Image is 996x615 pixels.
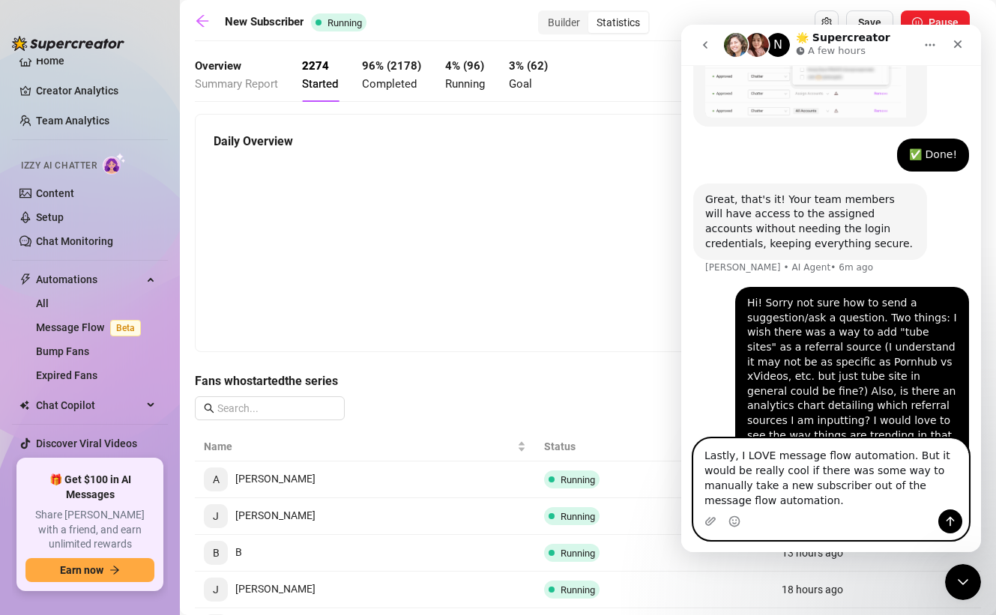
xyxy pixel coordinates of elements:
[36,187,74,199] a: Content
[36,115,109,127] a: Team Analytics
[204,546,242,558] span: B
[195,432,535,461] th: Name
[901,10,970,34] button: Pause
[195,372,981,390] h5: Fans who started the series
[36,369,97,381] a: Expired Fans
[36,437,137,449] a: Discover Viral Videos
[204,509,316,521] span: [PERSON_NAME]
[445,59,484,73] strong: 4 % ( 96 )
[12,36,124,51] img: logo-BBDzfeDw.svg
[858,16,881,28] span: Save
[195,77,278,91] span: Summary Report
[561,548,595,559] span: Running
[362,59,421,73] strong: 96 % ( 2178 )
[36,345,89,357] a: Bump Fans
[544,438,752,455] span: Status
[302,77,338,91] span: Started
[445,77,485,91] span: Running
[36,267,142,291] span: Automations
[110,320,141,336] span: Beta
[588,12,648,33] div: Statistics
[561,511,595,522] span: Running
[945,564,981,600] iframe: Intercom live chat
[773,572,981,608] td: 18 hours ago
[213,471,220,488] span: A
[21,159,97,173] span: Izzy AI Chatter
[36,55,64,67] a: Home
[204,403,214,413] span: search
[929,16,959,28] span: Pause
[103,153,126,175] img: AI Chatter
[225,15,304,28] strong: New Subscriber
[36,235,113,247] a: Chat Monitoring
[25,473,154,502] span: 🎁 Get $100 in AI Messages
[36,211,64,223] a: Setup
[25,558,154,582] button: Earn nowarrow-right
[214,133,962,151] h5: Daily Overview
[36,393,142,417] span: Chat Copilot
[36,321,147,333] a: Message FlowBeta
[821,17,832,28] span: setting
[509,59,548,73] strong: 3% (62)
[204,438,514,455] span: Name
[561,584,595,596] span: Running
[60,564,103,576] span: Earn now
[535,432,773,461] th: Status
[912,17,923,28] span: pause-circle
[213,581,219,598] span: J
[538,10,650,34] div: segmented control
[195,13,217,31] a: arrow-left
[109,565,120,575] span: arrow-right
[846,10,893,34] button: Save Flow
[681,25,981,552] iframe: Intercom live chat
[217,400,336,416] input: Search...
[19,273,31,285] span: thunderbolt
[25,508,154,552] span: Share [PERSON_NAME] with a friend, and earn unlimited rewards
[328,17,362,28] span: Running
[561,474,595,485] span: Running
[36,79,156,103] a: Creator Analytics
[302,59,329,73] strong: 2274
[815,10,839,34] button: Open Exit Rules
[195,59,241,73] strong: Overview
[213,508,219,524] span: J
[195,13,210,28] span: arrow-left
[213,545,220,561] span: B
[204,583,316,595] span: [PERSON_NAME]
[19,400,29,410] img: Chat Copilot
[540,12,588,33] div: Builder
[773,535,981,572] td: 13 hours ago
[362,77,417,91] span: Completed
[204,473,316,485] span: [PERSON_NAME]
[509,77,532,91] span: Goal
[36,297,49,309] a: All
